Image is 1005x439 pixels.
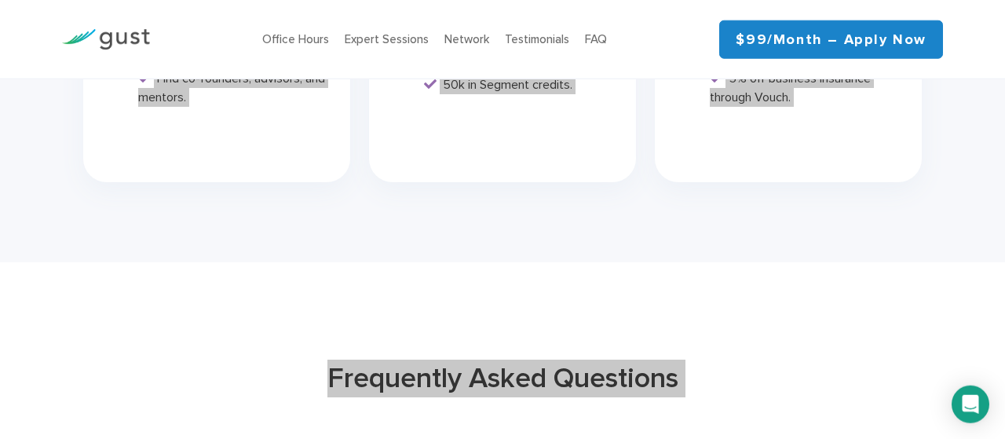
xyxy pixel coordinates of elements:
span: 5% off business insurance through Vouch. [710,71,871,104]
span: Find co-founders, advisors, and mentors. [138,71,325,104]
span: 50k in Segment credits. [443,77,572,92]
a: $99/month – Apply Now [719,20,943,59]
a: Expert Sessions [345,32,429,46]
div: Open Intercom Messenger [952,386,989,423]
a: Office Hours [262,32,329,46]
a: Network [444,32,489,46]
h2: Frequently Asked Questions [62,360,943,397]
a: FAQ [585,32,607,46]
a: Testimonials [505,32,569,46]
img: Gust Logo [62,29,150,50]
